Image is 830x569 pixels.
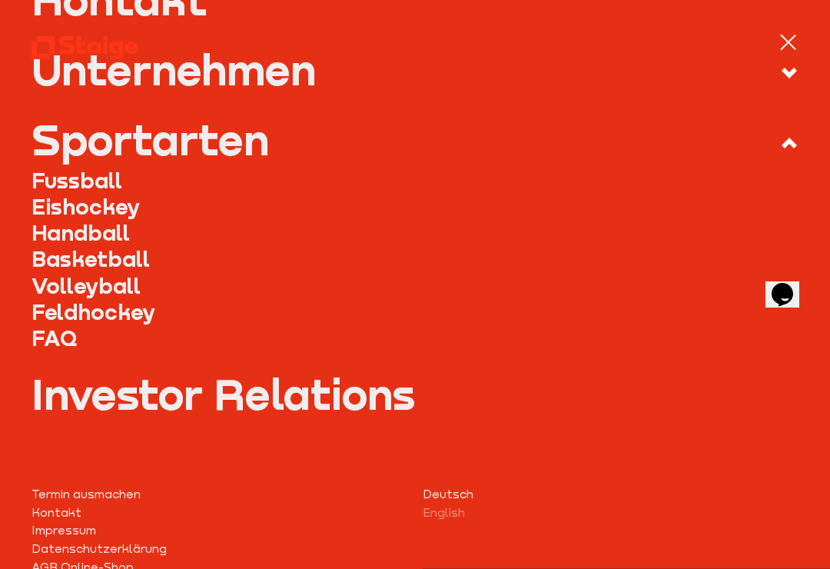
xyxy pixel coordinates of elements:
a: Volleyball [32,273,798,299]
a: Eishockey [32,194,798,220]
a: Investor Relations [32,373,798,415]
a: Deutsch [423,485,798,504]
iframe: chat widget [765,261,815,308]
a: Kontakt [32,504,407,522]
a: Feldhockey [32,299,798,325]
a: English [423,504,798,522]
a: Handball [32,220,798,246]
div: Sportarten [32,118,269,161]
a: Termin ausmachen [32,485,407,504]
a: Fussball [32,168,798,194]
a: Datenschutzerklärung [32,540,407,558]
a: FAQ [32,325,798,351]
a: Impressum [32,521,407,540]
div: Unternehmen [32,48,316,91]
a: Basketball [32,246,798,272]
